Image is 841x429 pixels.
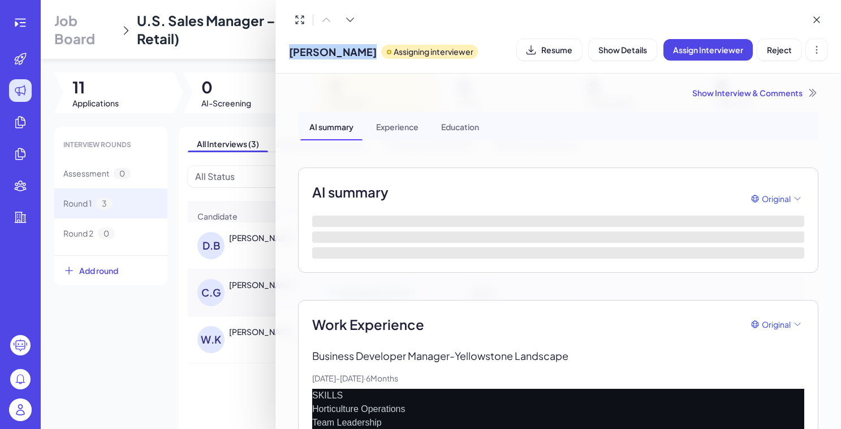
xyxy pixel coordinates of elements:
[541,45,572,55] span: Resume
[663,39,753,61] button: Assign Interviewer
[312,372,804,384] p: [DATE] - [DATE] · 6 Months
[517,39,582,61] button: Resume
[312,314,424,334] span: Work Experience
[589,39,657,61] button: Show Details
[767,45,792,55] span: Reject
[289,44,377,59] span: [PERSON_NAME]
[762,319,791,331] span: Original
[598,45,647,55] span: Show Details
[312,348,804,363] p: Business Developer Manager - Yellowstone Landscape
[312,182,389,202] h2: AI summary
[367,112,428,140] div: Experience
[300,112,363,140] div: AI summary
[298,87,818,98] div: Show Interview & Comments
[432,112,488,140] div: Education
[394,46,473,58] p: Assigning interviewer
[673,45,743,55] span: Assign Interviewer
[757,39,801,61] button: Reject
[762,193,791,205] span: Original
